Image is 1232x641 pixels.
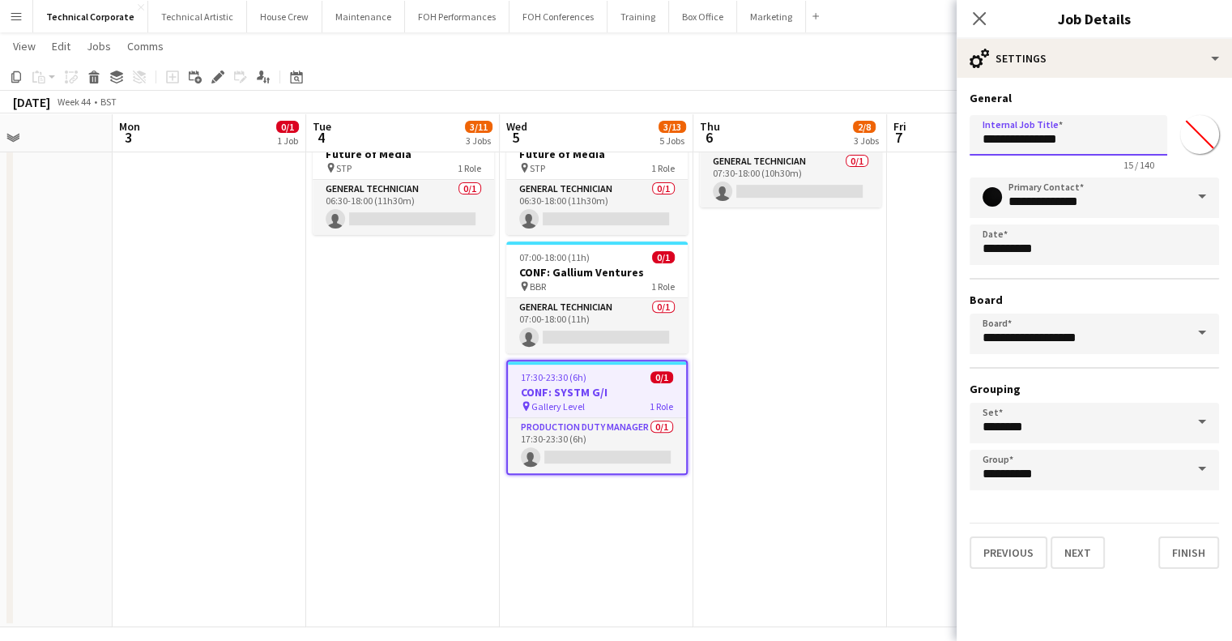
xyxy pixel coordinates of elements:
[458,162,481,174] span: 1 Role
[405,1,509,32] button: FOH Performances
[310,128,331,147] span: 4
[853,121,876,133] span: 2/8
[652,251,675,263] span: 0/1
[336,162,352,174] span: STP
[33,1,148,32] button: Technical Corporate
[13,39,36,53] span: View
[13,94,50,110] div: [DATE]
[506,109,688,235] app-job-card: 06:30-18:00 (11h30m)0/1CONF: Adwanted Events / Future of Media STP1 RoleGeneral Technician0/106:3...
[970,91,1219,105] h3: General
[508,385,686,400] h3: CONF: SYSTM G/I
[506,360,688,475] app-job-card: 17:30-23:30 (6h)0/1CONF: SYSTM G/I Gallery Level1 RoleProduction Duty Manager0/117:30-23:30 (6h)
[651,162,675,174] span: 1 Role
[506,298,688,353] app-card-role: General Technician0/107:00-18:00 (11h)
[669,1,737,32] button: Box Office
[119,119,140,134] span: Mon
[53,96,94,108] span: Week 44
[247,1,322,32] button: House Crew
[313,180,494,235] app-card-role: General Technician0/106:30-18:00 (11h30m)
[893,119,906,134] span: Fri
[504,128,527,147] span: 5
[1158,536,1219,569] button: Finish
[277,135,298,147] div: 1 Job
[970,536,1047,569] button: Previous
[121,36,170,57] a: Comms
[508,418,686,473] app-card-role: Production Duty Manager0/117:30-23:30 (6h)
[466,135,492,147] div: 3 Jobs
[519,251,590,263] span: 07:00-18:00 (11h)
[650,371,673,383] span: 0/1
[521,371,586,383] span: 17:30-23:30 (6h)
[80,36,117,57] a: Jobs
[530,162,545,174] span: STP
[506,265,688,280] h3: CONF: Gallium Ventures
[530,280,546,293] span: BBR
[700,152,881,207] app-card-role: General Technician0/107:30-18:00 (10h30m)
[45,36,77,57] a: Edit
[6,36,42,57] a: View
[322,1,405,32] button: Maintenance
[970,293,1219,307] h3: Board
[276,121,299,133] span: 0/1
[506,119,527,134] span: Wed
[148,1,247,32] button: Technical Artistic
[700,119,720,134] span: Thu
[465,121,492,133] span: 3/11
[509,1,607,32] button: FOH Conferences
[607,1,669,32] button: Training
[650,400,673,412] span: 1 Role
[1051,536,1105,569] button: Next
[659,135,685,147] div: 5 Jobs
[651,280,675,293] span: 1 Role
[127,39,164,53] span: Comms
[52,39,70,53] span: Edit
[697,128,720,147] span: 6
[970,382,1219,396] h3: Grouping
[117,128,140,147] span: 3
[854,135,879,147] div: 3 Jobs
[506,241,688,353] app-job-card: 07:00-18:00 (11h)0/1CONF: Gallium Ventures BBR1 RoleGeneral Technician0/107:00-18:00 (11h)
[659,121,686,133] span: 3/13
[1111,159,1167,171] span: 15 / 140
[737,1,806,32] button: Marketing
[87,39,111,53] span: Jobs
[957,39,1232,78] div: Settings
[100,96,117,108] div: BST
[313,119,331,134] span: Tue
[531,400,585,412] span: Gallery Level
[506,180,688,235] app-card-role: General Technician0/106:30-18:00 (11h30m)
[313,109,494,235] app-job-card: 06:30-18:00 (11h30m)0/1CONF: Adwanted Events / Future of Media STP1 RoleGeneral Technician0/106:3...
[957,8,1232,29] h3: Job Details
[891,128,906,147] span: 7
